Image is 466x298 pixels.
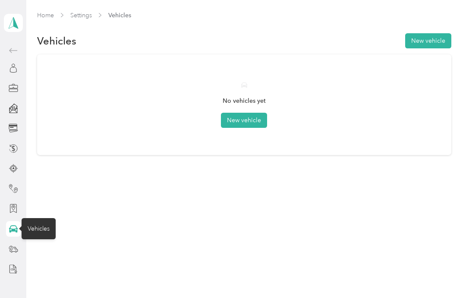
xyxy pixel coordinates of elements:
[418,250,466,298] iframe: Everlance-gr Chat Button Frame
[221,113,267,128] button: New vehicle
[405,33,451,48] button: New vehicle
[37,12,54,19] a: Home
[22,218,56,239] div: Vehicles
[70,12,92,19] a: Settings
[223,96,266,105] p: No vehicles yet
[37,36,76,45] h1: Vehicles
[108,11,131,20] span: Vehicles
